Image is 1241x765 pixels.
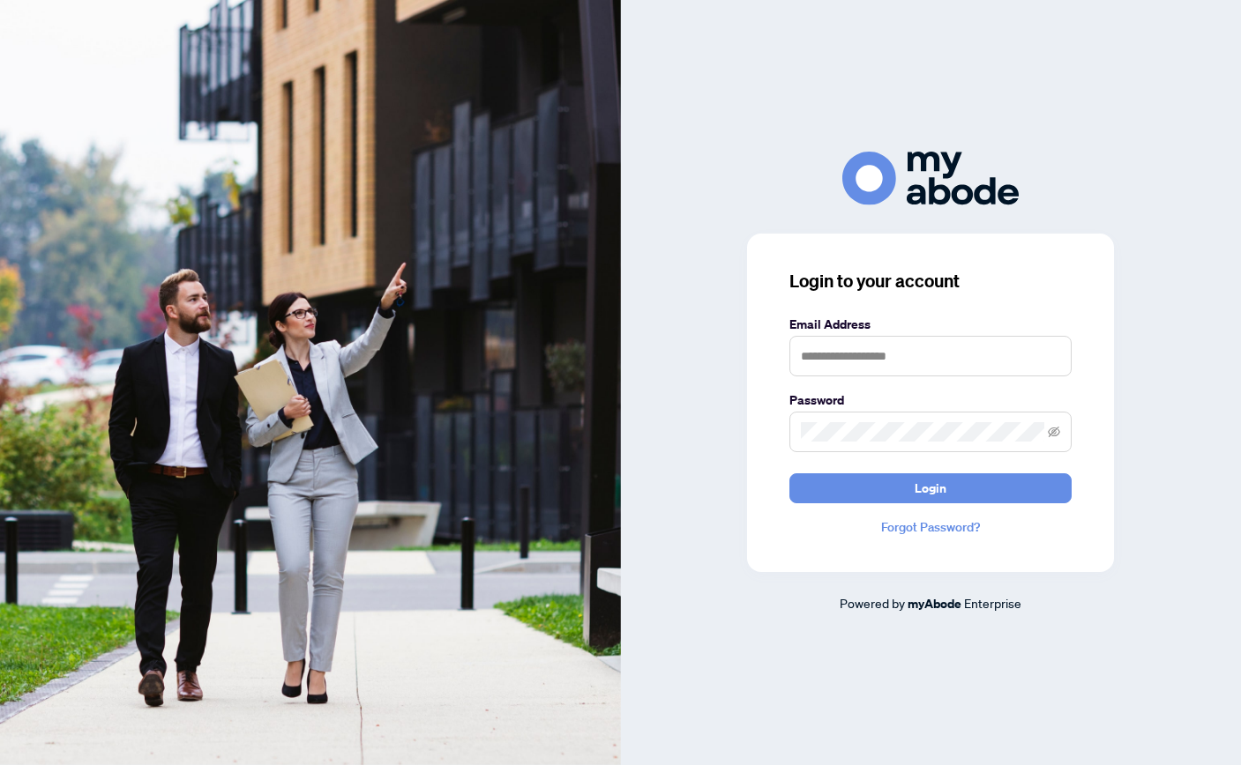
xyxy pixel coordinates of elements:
[789,473,1072,503] button: Login
[789,517,1072,537] a: Forgot Password?
[840,595,905,611] span: Powered by
[964,595,1021,611] span: Enterprise
[915,474,946,502] span: Login
[842,152,1019,205] img: ma-logo
[789,269,1072,293] h3: Login to your account
[908,594,961,613] a: myAbode
[1048,426,1060,438] span: eye-invisible
[789,315,1072,334] label: Email Address
[789,390,1072,410] label: Password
